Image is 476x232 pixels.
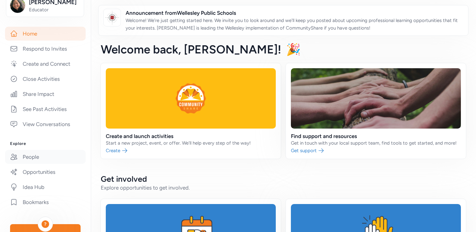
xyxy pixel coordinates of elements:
a: People [5,150,86,164]
a: Share Impact [5,87,86,101]
h2: Get involved [101,174,466,184]
a: Bookmarks [5,195,86,209]
a: Opportunities [5,165,86,179]
a: Create and Connect [5,57,86,71]
span: Welcome back , [PERSON_NAME]! [101,42,281,56]
a: Idea Hub [5,180,86,194]
img: logo [105,11,119,25]
a: Home [5,27,86,41]
div: Explore opportunities to get involved. [101,184,466,191]
h3: Explore [10,141,81,146]
span: 🎉 [286,42,301,56]
a: Respond to Invites [5,42,86,56]
span: Educator [29,7,80,13]
span: Announcement from Wellesley Public Schools [126,9,463,17]
a: See Past Activities [5,102,86,116]
a: View Conversations [5,117,86,131]
p: Welcome! We're just getting started here. We invite you to look around and we'll keep you posted ... [126,17,463,32]
div: ? [42,220,49,228]
a: Close Activities [5,72,86,86]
